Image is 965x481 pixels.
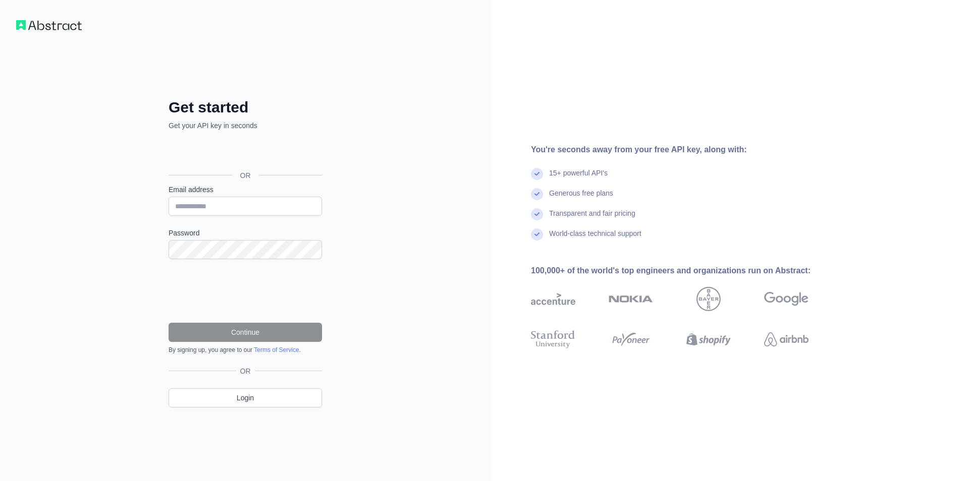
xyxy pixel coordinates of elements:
[531,287,575,311] img: accenture
[549,188,613,208] div: Generous free plans
[609,287,653,311] img: nokia
[164,142,325,164] iframe: Botão Iniciar sessão com o Google
[169,121,322,131] p: Get your API key in seconds
[549,208,635,228] div: Transparent and fair pricing
[169,346,322,354] div: By signing up, you agree to our .
[169,98,322,116] h2: Get started
[531,208,543,220] img: check mark
[169,271,322,311] iframe: reCAPTCHA
[16,20,82,30] img: Workflow
[531,228,543,240] img: check mark
[531,188,543,200] img: check mark
[764,328,809,350] img: airbnb
[169,185,322,195] label: Email address
[764,287,809,311] img: google
[169,388,322,407] a: Login
[549,228,641,249] div: World-class technical support
[232,170,259,181] span: OR
[549,168,608,188] div: 15+ powerful API's
[254,346,299,353] a: Terms of Service
[531,328,575,350] img: stanford university
[686,328,731,350] img: shopify
[696,287,721,311] img: bayer
[531,168,543,180] img: check mark
[531,144,841,156] div: You're seconds away from your free API key, along with:
[531,265,841,277] div: 100,000+ of the world's top engineers and organizations run on Abstract:
[169,228,322,238] label: Password
[609,328,653,350] img: payoneer
[169,323,322,342] button: Continue
[236,366,255,376] span: OR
